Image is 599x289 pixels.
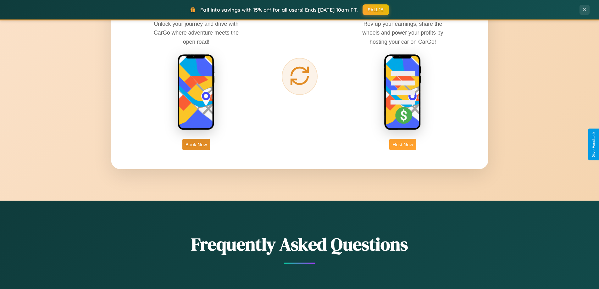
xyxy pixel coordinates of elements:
button: Host Now [389,139,416,150]
button: FALL15 [363,4,389,15]
h2: Frequently Asked Questions [111,232,488,256]
img: rent phone [177,54,215,131]
p: Rev up your earnings, share the wheels and power your profits by hosting your car on CarGo! [356,19,450,46]
img: host phone [384,54,422,131]
span: Fall into savings with 15% off for all users! Ends [DATE] 10am PT. [200,7,358,13]
button: Book Now [182,139,210,150]
p: Unlock your journey and drive with CarGo where adventure meets the open road! [149,19,243,46]
div: Give Feedback [591,132,596,157]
